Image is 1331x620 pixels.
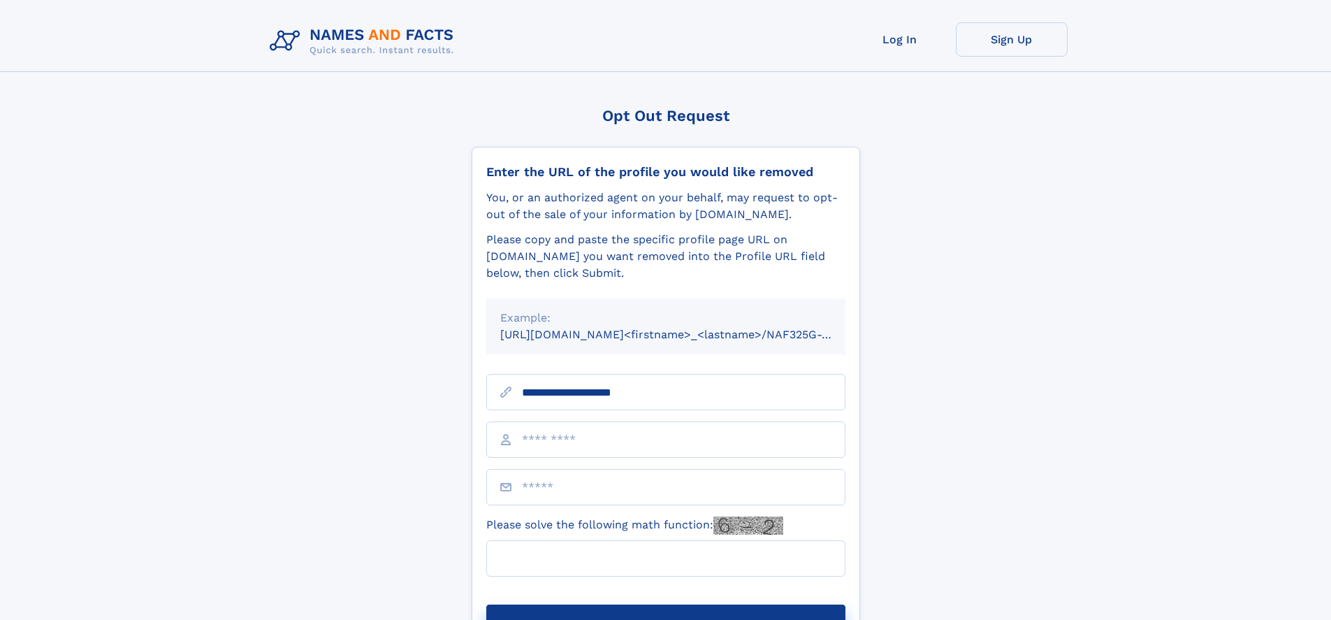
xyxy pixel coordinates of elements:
div: Enter the URL of the profile you would like removed [486,164,845,180]
a: Sign Up [956,22,1068,57]
div: Please copy and paste the specific profile page URL on [DOMAIN_NAME] you want removed into the Pr... [486,231,845,282]
img: Logo Names and Facts [264,22,465,60]
div: Opt Out Request [472,107,860,124]
div: Example: [500,310,831,326]
a: Log In [844,22,956,57]
small: [URL][DOMAIN_NAME]<firstname>_<lastname>/NAF325G-xxxxxxxx [500,328,872,341]
label: Please solve the following math function: [486,517,783,535]
div: You, or an authorized agent on your behalf, may request to opt-out of the sale of your informatio... [486,189,845,223]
